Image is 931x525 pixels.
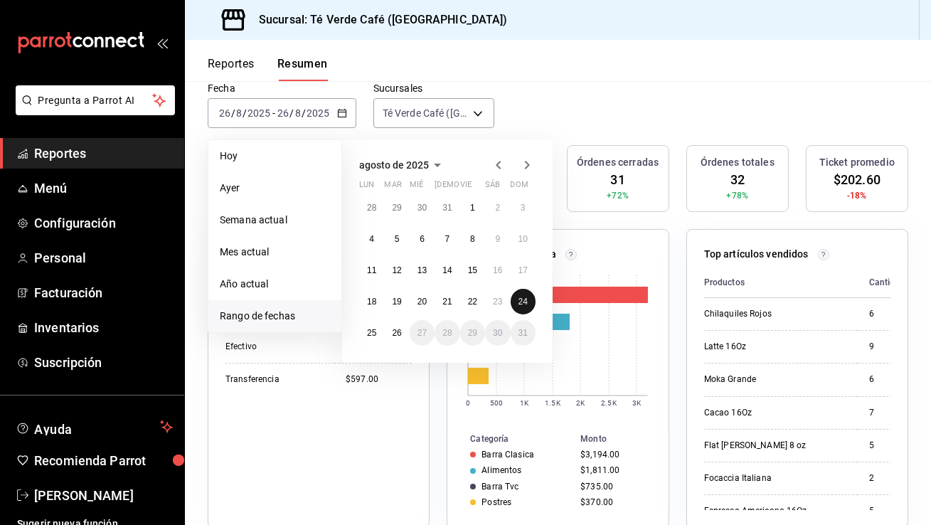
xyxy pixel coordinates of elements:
[34,353,173,372] span: Suscripción
[16,85,175,115] button: Pregunta a Parrot AI
[485,320,510,346] button: 30 de agosto de 2025
[460,195,485,221] button: 1 de agosto de 2025
[392,265,401,275] abbr: 12 de agosto de 2025
[511,258,536,283] button: 17 de agosto de 2025
[466,399,470,407] text: 0
[495,203,500,213] abbr: 2 de agosto de 2025
[277,107,289,119] input: --
[435,258,459,283] button: 14 de agosto de 2025
[482,482,518,492] div: Barra Tvc
[493,328,502,338] abbr: 30 de agosto de 2025
[392,328,401,338] abbr: 26 de agosto de 2025
[220,277,330,292] span: Año actual
[632,399,642,407] text: 3K
[373,84,494,94] label: Sucursales
[435,320,459,346] button: 28 de agosto de 2025
[384,320,409,346] button: 26 de agosto de 2025
[10,103,175,118] a: Pregunta a Parrot AI
[367,265,376,275] abbr: 11 de agosto de 2025
[410,180,423,195] abbr: miércoles
[869,505,905,517] div: 5
[359,320,384,346] button: 25 de agosto de 2025
[410,226,435,252] button: 6 de agosto de 2025
[495,234,500,244] abbr: 9 de agosto de 2025
[485,195,510,221] button: 2 de agosto de 2025
[704,440,846,452] div: Flat [PERSON_NAME] 8 oz
[220,181,330,196] span: Ayer
[247,107,271,119] input: ----
[518,265,528,275] abbr: 17 de agosto de 2025
[468,297,477,307] abbr: 22 de agosto de 2025
[369,234,374,244] abbr: 4 de agosto de 2025
[34,248,173,267] span: Personal
[359,159,429,171] span: agosto de 2025
[482,465,521,475] div: Alimentos
[460,226,485,252] button: 8 de agosto de 2025
[485,180,500,195] abbr: sábado
[208,57,328,81] div: navigation tabs
[220,245,330,260] span: Mes actual
[704,267,858,298] th: Productos
[220,149,330,164] span: Hoy
[819,155,895,170] h3: Ticket promedio
[442,265,452,275] abbr: 14 de agosto de 2025
[231,107,235,119] span: /
[580,465,645,475] div: $1,811.00
[442,203,452,213] abbr: 31 de julio de 2025
[485,226,510,252] button: 9 de agosto de 2025
[468,328,477,338] abbr: 29 de agosto de 2025
[272,107,275,119] span: -
[485,258,510,283] button: 16 de agosto de 2025
[417,297,427,307] abbr: 20 de agosto de 2025
[493,265,502,275] abbr: 16 de agosto de 2025
[511,195,536,221] button: 3 de agosto de 2025
[847,189,867,202] span: -18%
[704,505,846,517] div: Espresso Americano 16Oz
[34,179,173,198] span: Menú
[460,320,485,346] button: 29 de agosto de 2025
[511,320,536,346] button: 31 de agosto de 2025
[460,289,485,314] button: 22 de agosto de 2025
[225,341,323,353] div: Efectivo
[602,399,617,407] text: 2.5K
[277,57,328,81] button: Resumen
[485,289,510,314] button: 23 de agosto de 2025
[392,297,401,307] abbr: 19 de agosto de 2025
[518,297,528,307] abbr: 24 de agosto de 2025
[34,318,173,337] span: Inventarios
[410,258,435,283] button: 13 de agosto de 2025
[442,328,452,338] abbr: 28 de agosto de 2025
[447,431,575,447] th: Categoría
[420,234,425,244] abbr: 6 de agosto de 2025
[577,155,659,170] h3: Órdenes cerradas
[869,407,905,419] div: 7
[34,486,173,505] span: [PERSON_NAME]
[511,289,536,314] button: 24 de agosto de 2025
[395,234,400,244] abbr: 5 de agosto de 2025
[248,11,508,28] h3: Sucursal: Té Verde Café ([GEOGRAPHIC_DATA])
[384,226,409,252] button: 5 de agosto de 2025
[869,373,905,386] div: 6
[520,399,529,407] text: 1K
[34,451,173,470] span: Recomienda Parrot
[470,234,475,244] abbr: 8 de agosto de 2025
[704,472,846,484] div: Focaccia Italiana
[289,107,294,119] span: /
[410,195,435,221] button: 30 de julio de 2025
[704,308,846,320] div: Chilaquiles Rojos
[384,195,409,221] button: 29 de julio de 2025
[384,258,409,283] button: 12 de agosto de 2025
[493,297,502,307] abbr: 23 de agosto de 2025
[34,144,173,163] span: Reportes
[511,180,528,195] abbr: domingo
[575,431,668,447] th: Monto
[359,258,384,283] button: 11 de agosto de 2025
[435,226,459,252] button: 7 de agosto de 2025
[442,297,452,307] abbr: 21 de agosto de 2025
[156,37,168,48] button: open_drawer_menu
[208,84,356,94] label: Fecha
[511,226,536,252] button: 10 de agosto de 2025
[730,170,745,189] span: 32
[359,226,384,252] button: 4 de agosto de 2025
[367,328,376,338] abbr: 25 de agosto de 2025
